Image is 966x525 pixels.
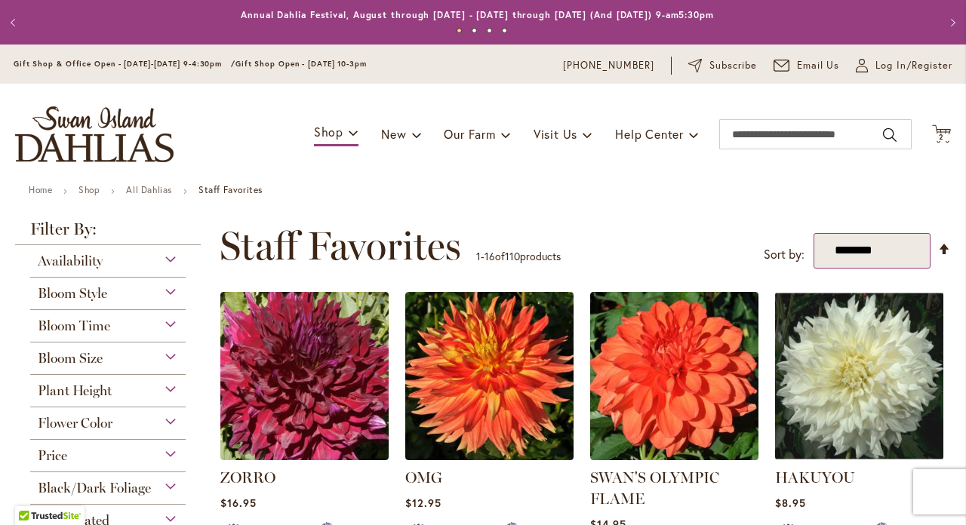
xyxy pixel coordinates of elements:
[856,58,952,73] a: Log In/Register
[38,285,107,302] span: Bloom Style
[563,58,654,73] a: [PHONE_NUMBER]
[241,9,714,20] a: Annual Dahlia Festival, August through [DATE] - [DATE] through [DATE] (And [DATE]) 9-am5:30pm
[939,132,944,142] span: 2
[709,58,757,73] span: Subscribe
[476,249,481,263] span: 1
[457,28,462,33] button: 1 of 4
[405,449,574,463] a: Omg
[775,468,855,487] a: HAKUYOU
[476,244,561,269] p: - of products
[220,292,389,460] img: Zorro
[590,468,719,508] a: SWAN'S OLYMPIC FLAME
[505,249,520,263] span: 110
[314,124,343,140] span: Shop
[405,292,574,460] img: Omg
[15,106,174,162] a: store logo
[38,415,112,431] span: Flower Color
[381,126,406,142] span: New
[774,58,840,73] a: Email Us
[775,496,806,510] span: $8.95
[875,58,952,73] span: Log In/Register
[38,318,110,334] span: Bloom Time
[126,184,172,195] a: All Dahlias
[775,292,943,460] img: Hakuyou
[38,350,103,367] span: Bloom Size
[485,249,495,263] span: 16
[38,382,112,399] span: Plant Height
[220,496,257,510] span: $16.95
[11,471,54,514] iframe: Launch Accessibility Center
[472,28,477,33] button: 2 of 4
[590,292,758,460] img: Swan's Olympic Flame
[198,184,263,195] strong: Staff Favorites
[405,496,441,510] span: $12.95
[14,59,235,69] span: Gift Shop & Office Open - [DATE]-[DATE] 9-4:30pm /
[29,184,52,195] a: Home
[220,223,461,269] span: Staff Favorites
[615,126,684,142] span: Help Center
[78,184,100,195] a: Shop
[220,468,275,487] a: ZORRO
[38,447,67,464] span: Price
[775,449,943,463] a: Hakuyou
[502,28,507,33] button: 4 of 4
[38,253,103,269] span: Availability
[936,8,966,38] button: Next
[405,468,442,487] a: OMG
[235,59,367,69] span: Gift Shop Open - [DATE] 10-3pm
[797,58,840,73] span: Email Us
[932,124,951,145] button: 2
[444,126,495,142] span: Our Farm
[487,28,492,33] button: 3 of 4
[764,241,804,269] label: Sort by:
[38,480,151,496] span: Black/Dark Foliage
[220,449,389,463] a: Zorro
[534,126,577,142] span: Visit Us
[15,221,201,245] strong: Filter By:
[688,58,757,73] a: Subscribe
[590,449,758,463] a: Swan's Olympic Flame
